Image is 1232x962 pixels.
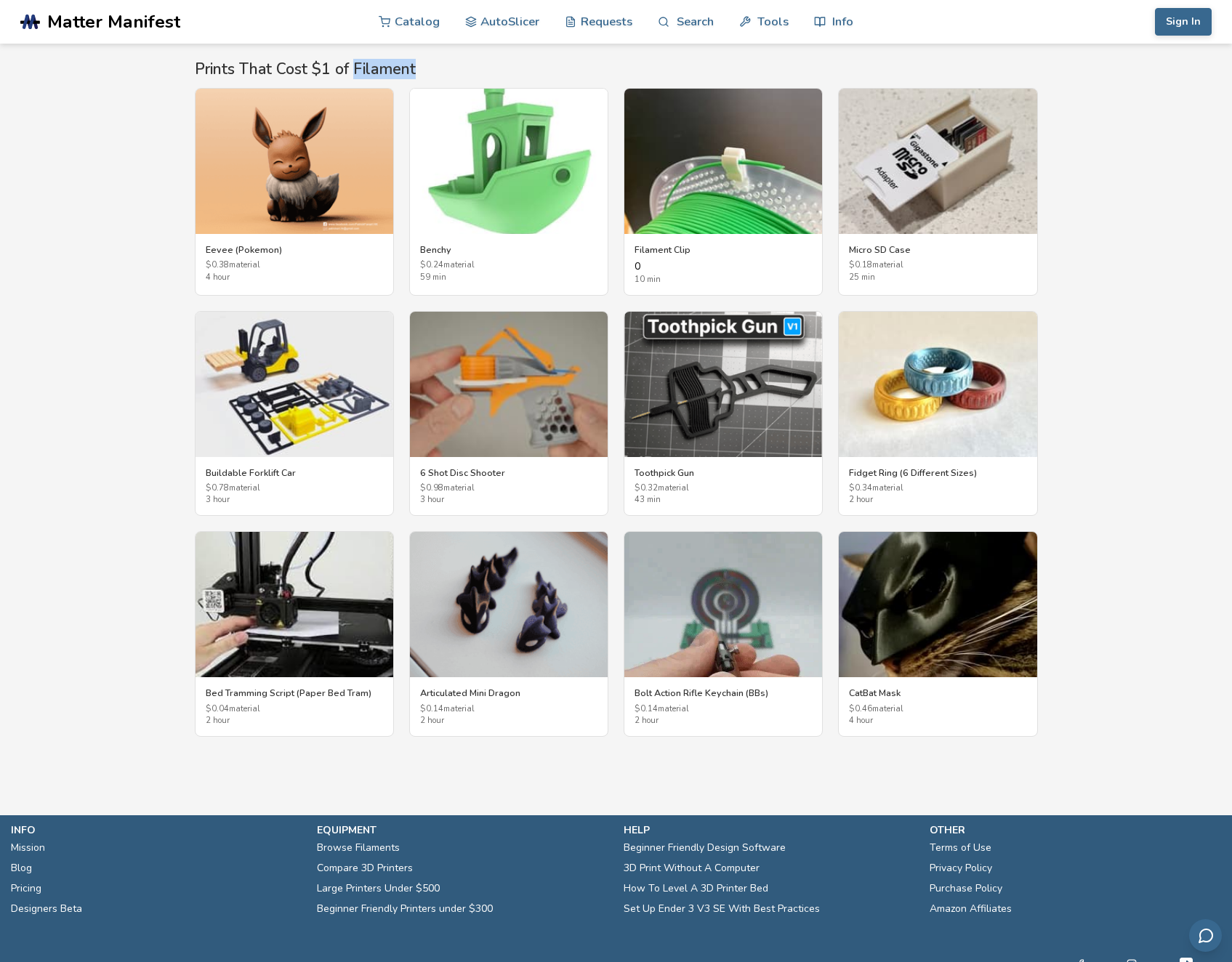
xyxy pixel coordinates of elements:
a: How To Level A 3D Printer Bed [624,878,768,899]
span: 3 hour [206,496,383,505]
img: Bolt Action Rifle Keychain (BBs) [624,532,822,677]
a: Toothpick GunToothpick Gun$0.32material43 min [624,311,823,517]
a: Privacy Policy [930,858,992,878]
a: Fidget Ring (6 Different Sizes)Fidget Ring (6 Different Sizes)$0.34material2 hour [838,311,1037,517]
span: $ 0.38 material [206,261,383,270]
span: $ 0.14 material [420,705,597,714]
span: 2 hour [849,496,1026,505]
a: Bolt Action Rifle Keychain (BBs)Bolt Action Rifle Keychain (BBs)$0.14material2 hour [624,531,823,737]
span: 25 min [849,273,1026,283]
span: 10 min [635,275,812,285]
span: 2 hour [206,716,383,726]
img: Bed Tramming Script (Paper Bed Tram) [196,532,393,677]
a: Blog [11,858,32,878]
div: 0 [635,261,812,284]
span: 4 hour [206,273,383,283]
img: CatBat Mask [839,532,1036,677]
h3: Fidget Ring (6 Different Sizes) [849,467,1026,479]
img: Toothpick Gun [624,312,822,457]
a: Buildable Forklift CarBuildable Forklift Car$0.78material3 hour [195,311,394,517]
span: $ 0.46 material [849,705,1026,714]
h3: Buildable Forklift Car [206,467,383,479]
h3: Bolt Action Rifle Keychain (BBs) [635,687,812,699]
span: $ 0.04 material [206,705,383,714]
span: Matter Manifest [47,12,180,32]
h3: Benchy [420,244,597,256]
a: 6 Shot Disc Shooter6 Shot Disc Shooter$0.98material3 hour [409,311,608,517]
a: Set Up Ender 3 V3 SE With Best Practices [624,899,820,919]
p: equipment [317,822,608,838]
h3: Toothpick Gun [635,467,812,479]
a: Micro SD CaseMicro SD Case$0.18material25 min [838,88,1037,296]
a: Compare 3D Printers [317,858,413,878]
p: other [930,822,1221,838]
a: Beginner Friendly Printers under $300 [317,899,493,919]
a: Bed Tramming Script (Paper Bed Tram)Bed Tramming Script (Paper Bed Tram)$0.04material2 hour [195,531,394,737]
h3: 6 Shot Disc Shooter [420,467,597,479]
span: 2 hour [420,716,597,726]
span: 4 hour [849,716,1026,726]
button: Sign In [1155,8,1212,36]
h3: CatBat Mask [849,687,1026,699]
a: 3D Print Without A Computer [624,858,760,878]
a: CatBat MaskCatBat Mask$0.46material4 hour [838,531,1037,737]
a: Pricing [11,878,41,899]
a: BenchyBenchy$0.24material59 min [409,88,608,296]
p: help [624,822,915,838]
h3: Micro SD Case [849,244,1026,256]
a: Purchase Policy [930,878,1002,899]
span: $ 0.98 material [420,484,597,493]
span: $ 0.14 material [635,705,812,714]
a: Articulated Mini DragonArticulated Mini Dragon$0.14material2 hour [409,531,608,737]
h3: Filament Clip [635,244,812,256]
a: Large Printers Under $500 [317,878,440,899]
a: Mission [11,838,45,858]
h3: Eevee (Pokemon) [206,244,383,256]
a: Designers Beta [11,899,82,919]
p: info [11,822,302,838]
span: $ 0.24 material [420,261,597,270]
img: Fidget Ring (6 Different Sizes) [839,312,1036,457]
a: Browse Filaments [317,838,400,858]
img: Micro SD Case [839,89,1036,234]
a: Terms of Use [930,838,991,858]
span: $ 0.32 material [635,484,812,493]
img: Articulated Mini Dragon [410,532,608,677]
img: 6 Shot Disc Shooter [410,312,608,457]
img: Filament Clip [624,89,822,234]
a: Eevee (Pokemon)Eevee (Pokemon)$0.38material4 hour [195,88,394,296]
h3: Articulated Mini Dragon [420,687,597,699]
a: Filament ClipFilament Clip010 min [624,88,823,296]
button: Send feedback via email [1189,919,1222,952]
span: 3 hour [420,496,597,505]
span: $ 0.78 material [206,484,383,493]
img: Buildable Forklift Car [196,312,393,457]
span: $ 0.18 material [849,261,1026,270]
h2: Prints That Cost $1 of Filament [195,60,1038,78]
h3: Bed Tramming Script (Paper Bed Tram) [206,687,383,699]
img: Benchy [410,89,608,234]
span: 59 min [420,273,597,283]
a: Beginner Friendly Design Software [624,838,786,858]
span: 43 min [635,496,812,505]
span: 2 hour [635,716,812,726]
span: $ 0.34 material [849,484,1026,493]
a: Amazon Affiliates [930,899,1012,919]
img: Eevee (Pokemon) [196,89,393,234]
